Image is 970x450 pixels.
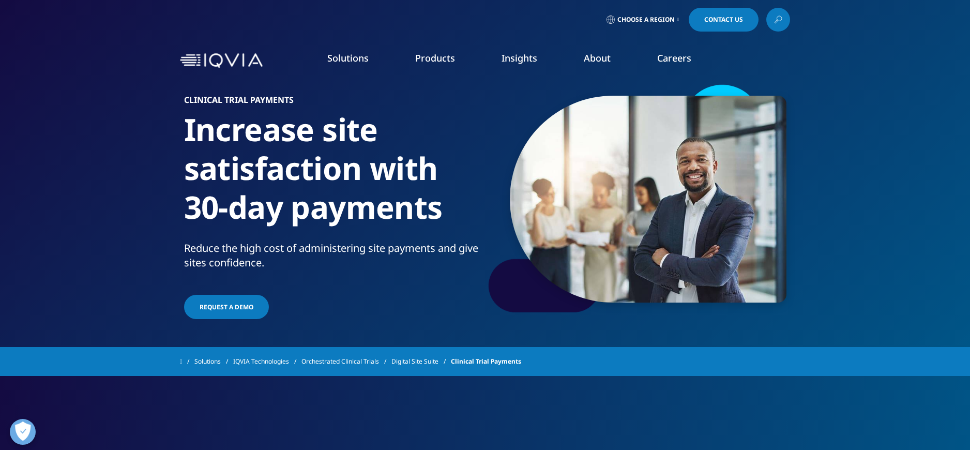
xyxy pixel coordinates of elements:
[704,17,743,23] span: Contact Us
[510,96,786,303] img: 157_man-in-jacket-in-office.jpg
[233,352,301,371] a: IQVIA Technologies
[617,16,675,24] span: Choose a Region
[184,110,481,241] h1: Increase site satisfaction with 30-day payments
[584,52,611,64] a: About
[184,241,481,276] p: Reduce the high cost of administering site payments and give sites confidence.
[184,96,481,110] h6: Clinical Trial Payments
[194,352,233,371] a: Solutions
[10,419,36,445] button: Open Preferences
[689,8,759,32] a: Contact Us
[180,53,263,68] img: IQVIA Healthcare Information Technology and Pharma Clinical Research Company
[391,352,451,371] a: Digital Site Suite
[451,352,521,371] span: Clinical Trial Payments
[267,36,790,85] nav: Primary
[301,352,391,371] a: Orchestrated Clinical Trials
[200,303,253,311] span: Request a Demo
[415,52,455,64] a: Products
[184,295,269,319] a: Request a Demo
[502,52,537,64] a: Insights
[657,52,691,64] a: Careers
[327,52,369,64] a: Solutions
